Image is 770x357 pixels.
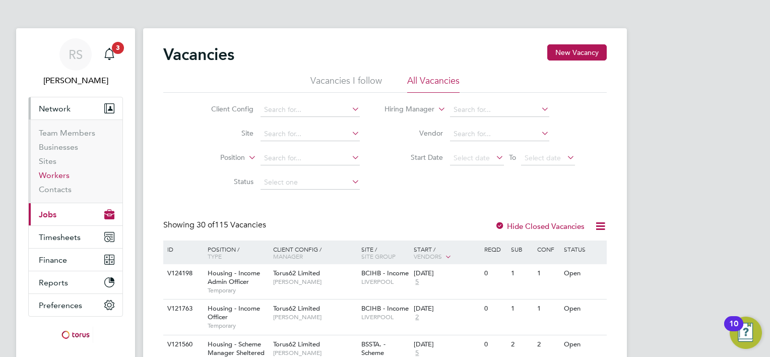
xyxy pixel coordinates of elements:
div: V121560 [165,335,200,354]
div: Showing [163,220,268,230]
span: Housing - Income Admin Officer [208,269,260,286]
span: RS [69,48,83,61]
a: RS[PERSON_NAME] [28,38,123,87]
label: Client Config [196,104,253,113]
div: 2 [508,335,535,354]
label: Hiring Manager [376,104,434,114]
div: 0 [482,264,508,283]
h2: Vacancies [163,44,234,65]
div: Network [29,120,122,203]
div: [DATE] [414,269,479,278]
button: Jobs [29,203,122,225]
span: Select date [454,153,490,162]
div: Open [561,300,605,318]
div: Status [561,241,605,258]
button: Network [29,97,122,120]
span: Temporary [208,286,268,294]
span: LIVERPOOL [361,278,409,286]
span: Type [208,252,222,260]
span: [PERSON_NAME] [273,349,356,357]
span: Manager [273,252,303,260]
input: Select one [261,175,360,190]
span: Network [39,104,71,113]
span: 5 [414,278,420,286]
div: 0 [482,300,508,318]
div: 1 [508,264,535,283]
button: Timesheets [29,226,122,248]
input: Search for... [450,103,549,117]
div: Open [561,335,605,354]
div: Open [561,264,605,283]
span: BCIHB - Income [361,304,409,313]
label: Start Date [385,153,443,162]
span: Ryan Scott [28,75,123,87]
a: Workers [39,170,70,180]
span: BCIHB - Income [361,269,409,277]
button: Reports [29,271,122,293]
span: Torus62 Limited [273,340,320,348]
div: 10 [729,324,738,337]
label: Status [196,177,253,186]
span: Housing - Scheme Manager Sheltered [208,340,265,357]
span: 30 of [197,220,215,230]
span: [PERSON_NAME] [273,313,356,321]
a: 3 [99,38,119,71]
div: 1 [508,300,535,318]
span: Temporary [208,322,268,330]
button: New Vacancy [547,44,607,61]
a: Go to home page [28,327,123,343]
span: Torus62 Limited [273,304,320,313]
div: 1 [535,300,561,318]
span: Torus62 Limited [273,269,320,277]
input: Search for... [261,151,360,165]
input: Search for... [450,127,549,141]
li: All Vacancies [407,75,460,93]
label: Hide Closed Vacancies [495,221,585,231]
span: Reports [39,278,68,287]
label: Vendor [385,129,443,138]
div: Reqd [482,241,508,258]
span: LIVERPOOL [361,313,409,321]
a: Contacts [39,185,72,194]
div: V124198 [165,264,200,283]
span: 2 [414,313,420,322]
label: Position [187,153,245,163]
span: [PERSON_NAME] [273,278,356,286]
a: Team Members [39,128,95,138]
div: 1 [535,264,561,283]
button: Open Resource Center, 10 new notifications [730,317,762,349]
div: Conf [535,241,561,258]
span: Timesheets [39,232,81,242]
div: 0 [482,335,508,354]
div: 2 [535,335,561,354]
button: Finance [29,249,122,271]
button: Preferences [29,294,122,316]
input: Search for... [261,103,360,117]
img: torus-logo-retina.png [58,327,93,343]
span: 115 Vacancies [197,220,266,230]
li: Vacancies I follow [310,75,382,93]
a: Businesses [39,142,78,152]
div: Start / [411,241,482,266]
a: Sites [39,156,56,166]
span: Housing - Income Officer [208,304,260,321]
div: [DATE] [414,340,479,349]
span: Finance [39,255,67,265]
div: Client Config / [271,241,359,265]
span: Preferences [39,301,82,310]
div: Sub [508,241,535,258]
label: Site [196,129,253,138]
div: Site / [359,241,412,265]
span: Vendors [414,252,442,260]
span: Select date [525,153,561,162]
div: V121763 [165,300,200,318]
input: Search for... [261,127,360,141]
span: Jobs [39,210,56,219]
div: ID [165,241,200,258]
span: Site Group [361,252,396,260]
div: Position / [200,241,271,265]
span: 3 [112,42,124,54]
span: To [506,151,519,164]
div: [DATE] [414,305,479,313]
